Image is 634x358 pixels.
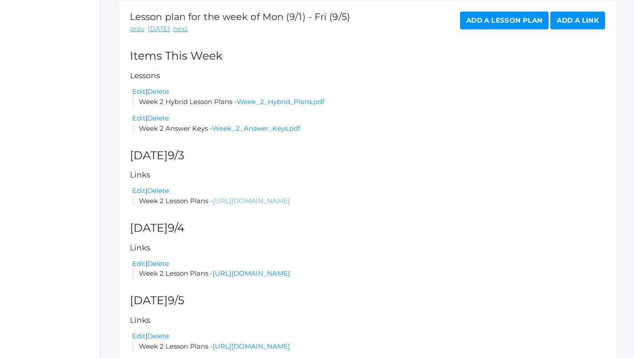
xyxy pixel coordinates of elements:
div: | [132,259,605,269]
h1: Lesson plan for the week of Mon (9/1) - Fri (9/5) [130,12,350,22]
a: Add a Link [550,12,605,29]
span: 9/4 [168,221,185,234]
a: [URL][DOMAIN_NAME] [213,269,290,278]
li: Week 2 Lesson Plans - [132,269,605,279]
a: Delete [147,87,169,96]
h5: Links [130,244,605,252]
a: Edit [132,332,145,340]
a: Week_2_Hybrid_Plans.pdf [237,97,324,106]
a: Add a Lesson Plan [460,12,549,29]
a: Edit [132,87,145,96]
h2: [DATE] [130,294,605,307]
div: | [132,87,605,97]
h2: [DATE] [130,149,605,162]
a: Delete [147,186,169,195]
h5: Lessons [130,72,605,80]
a: Edit [132,114,145,122]
div: | [132,186,605,196]
h5: Links [130,171,605,179]
h2: [DATE] [130,222,605,234]
h5: Links [130,316,605,325]
h2: Items This Week [130,50,605,62]
a: [URL][DOMAIN_NAME] [213,342,290,350]
div: | [132,331,605,342]
a: Edit [132,259,145,268]
a: Delete [147,114,169,122]
span: 9/5 [168,294,184,307]
a: next [173,24,188,34]
a: Edit [132,186,145,195]
div: | [132,113,605,124]
span: 9/3 [168,149,184,162]
a: [DATE] [148,24,170,34]
a: Delete [147,259,169,268]
a: prev [130,24,145,34]
li: Week 2 Answer Keys - [132,124,605,134]
a: Week_2_Answer_Keys.pdf [212,124,300,133]
li: Week 2 Lesson Plans - [132,342,605,352]
a: [URL][DOMAIN_NAME] [213,197,290,205]
li: Week 2 Lesson Plans - [132,196,605,206]
li: Week 2 Hybrid Lesson Plans - [132,97,605,107]
a: Delete [147,332,169,340]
